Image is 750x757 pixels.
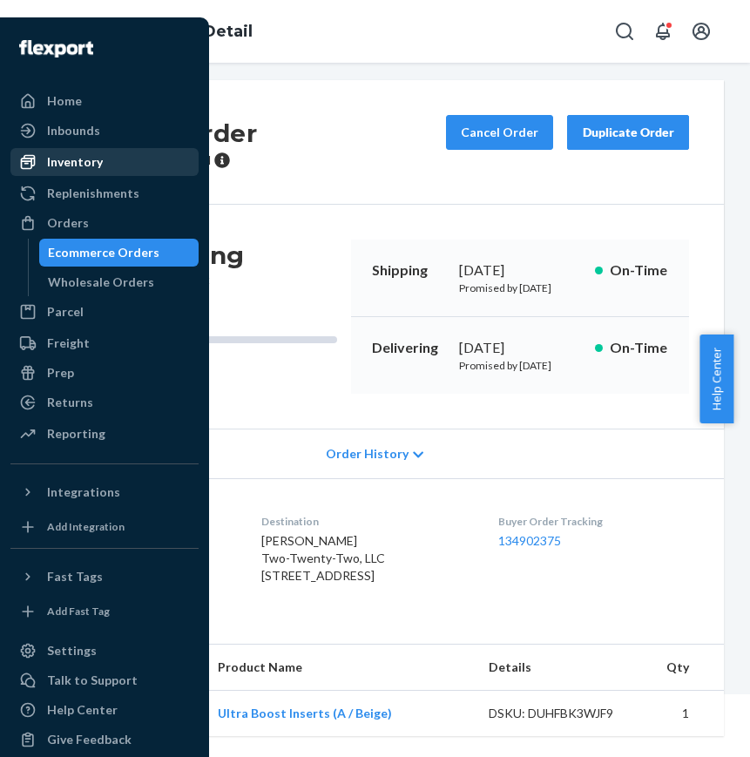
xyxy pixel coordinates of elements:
a: Prep [10,359,199,387]
p: Delivering [372,338,445,358]
div: DSKU: DUHFBK3WJF9 [489,705,614,722]
div: Talk to Support [47,672,138,689]
div: Duplicate Order [582,124,674,141]
div: Integrations [47,483,120,501]
button: Integrations [10,478,199,506]
div: [DATE] [459,260,581,280]
a: Reporting [10,420,199,448]
div: Ecommerce Orders [48,244,159,261]
div: Orders [47,214,89,232]
div: Returns [47,394,93,411]
th: Details [475,645,628,691]
button: Open Search Box [607,14,642,49]
a: Freight [10,329,199,357]
div: Give Feedback [47,731,132,748]
a: Ultra Boost Inserts (A / Beige) [218,706,392,720]
div: Prep [47,364,74,382]
a: Inbounds [10,117,199,145]
div: Settings [47,642,97,659]
a: Orders [10,209,199,237]
a: Parcel [10,298,199,326]
span: Order History [326,445,409,463]
p: Promised by [DATE] [459,358,581,373]
a: Ecommerce Orders [39,239,199,267]
a: Talk to Support [10,666,199,694]
dt: Buyer Order Tracking [498,514,689,529]
div: Replenishments [47,185,139,202]
div: Inventory [47,153,103,171]
div: Inbounds [47,122,100,139]
button: Open notifications [645,14,680,49]
a: Settings [10,637,199,665]
button: Help Center [699,335,733,423]
span: [PERSON_NAME] Two-Twenty-Two, LLC [STREET_ADDRESS] [261,533,385,583]
div: Parcel [47,303,84,321]
p: Promised by [DATE] [459,280,581,295]
dt: Destination [261,514,471,529]
th: Qty [628,645,724,691]
div: Reporting [47,425,105,443]
div: Add Integration [47,519,125,534]
p: Shipping [372,260,445,280]
th: Product Name [204,645,475,691]
td: 1 [628,691,724,737]
button: Give Feedback [10,726,199,754]
a: Replenishments [10,179,199,207]
p: On-Time [610,338,668,358]
button: Cancel Order [446,115,553,150]
div: [DATE] [459,338,581,358]
div: Freight [47,335,90,352]
div: Help Center [47,701,118,719]
a: Wholesale Orders [39,268,199,296]
a: Home [10,87,199,115]
div: Wholesale Orders [48,274,154,291]
a: Help Center [10,696,199,724]
button: Fast Tags [10,563,199,591]
a: Returns [10,389,199,416]
div: Fast Tags [47,568,103,585]
a: Add Integration [10,513,199,541]
button: Duplicate Order [567,115,689,150]
a: Inventory [10,148,199,176]
a: 134902375 [498,533,561,548]
img: Flexport logo [19,40,93,57]
button: Open account menu [684,14,719,49]
div: Add Fast Tag [47,604,110,618]
a: Add Fast Tag [10,598,199,625]
p: On-Time [610,260,668,280]
div: Home [47,92,82,110]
